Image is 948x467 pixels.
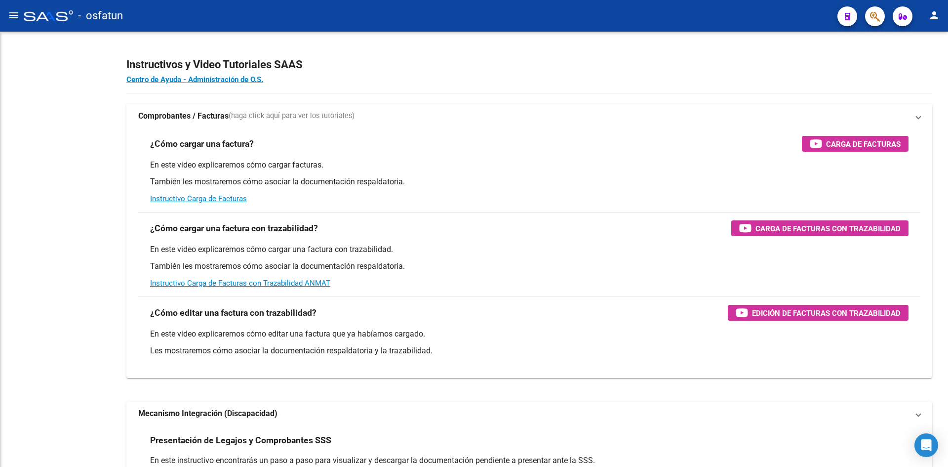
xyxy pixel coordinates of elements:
mat-icon: person [928,9,940,21]
a: Centro de Ayuda - Administración de O.S. [126,75,263,84]
h2: Instructivos y Video Tutoriales SAAS [126,55,932,74]
p: Les mostraremos cómo asociar la documentación respaldatoria y la trazabilidad. [150,345,908,356]
span: Edición de Facturas con Trazabilidad [752,307,901,319]
strong: Mecanismo Integración (Discapacidad) [138,408,277,419]
p: En este video explicaremos cómo cargar una factura con trazabilidad. [150,244,908,255]
p: En este video explicaremos cómo editar una factura que ya habíamos cargado. [150,329,908,340]
h3: ¿Cómo editar una factura con trazabilidad? [150,306,316,320]
h3: ¿Cómo cargar una factura? [150,137,254,151]
button: Edición de Facturas con Trazabilidad [728,305,908,321]
div: Open Intercom Messenger [914,433,938,457]
strong: Comprobantes / Facturas [138,111,229,122]
h3: ¿Cómo cargar una factura con trazabilidad? [150,221,318,235]
p: También les mostraremos cómo asociar la documentación respaldatoria. [150,261,908,272]
mat-expansion-panel-header: Mecanismo Integración (Discapacidad) [126,402,932,425]
a: Instructivo Carga de Facturas con Trazabilidad ANMAT [150,279,330,288]
div: Comprobantes / Facturas(haga click aquí para ver los tutoriales) [126,128,932,378]
span: (haga click aquí para ver los tutoriales) [229,111,355,122]
h3: Presentación de Legajos y Comprobantes SSS [150,433,331,447]
a: Instructivo Carga de Facturas [150,194,247,203]
p: También les mostraremos cómo asociar la documentación respaldatoria. [150,176,908,187]
span: - osfatun [78,5,123,27]
span: Carga de Facturas [826,138,901,150]
button: Carga de Facturas [802,136,908,152]
span: Carga de Facturas con Trazabilidad [755,222,901,235]
mat-expansion-panel-header: Comprobantes / Facturas(haga click aquí para ver los tutoriales) [126,104,932,128]
button: Carga de Facturas con Trazabilidad [731,220,908,236]
mat-icon: menu [8,9,20,21]
p: En este video explicaremos cómo cargar facturas. [150,160,908,170]
p: En este instructivo encontrarás un paso a paso para visualizar y descargar la documentación pendi... [150,455,908,466]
